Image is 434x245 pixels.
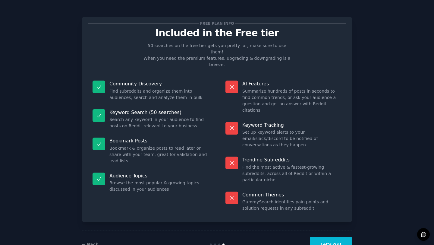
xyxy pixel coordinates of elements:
[109,138,209,144] p: Bookmark Posts
[88,28,346,38] p: Included in the Free tier
[109,109,209,116] p: Keyword Search (50 searches)
[242,199,341,212] dd: GummySearch identifies pain points and solution requests in any subreddit
[109,116,209,129] dd: Search any keyword in your audience to find posts on Reddit relevant to your business
[242,122,341,128] p: Keyword Tracking
[242,192,341,198] p: Common Themes
[242,88,341,113] dd: Summarize hundreds of posts in seconds to find common trends, or ask your audience a question and...
[242,129,341,148] dd: Set up keyword alerts to your email/slack/discord to be notified of conversations as they happen
[109,180,209,192] dd: Browse the most popular & growing topics discussed in your audiences
[242,157,341,163] p: Trending Subreddits
[109,173,209,179] p: Audience Topics
[141,43,293,68] p: 50 searches on the free tier gets you pretty far, make sure to use them! When you need the premiu...
[109,88,209,101] dd: Find subreddits and organize them into audiences, search and analyze them in bulk
[242,164,341,183] dd: Find the most active & fastest-growing subreddits, across all of Reddit or within a particular niche
[109,145,209,164] dd: Bookmark & organize posts to read later or share with your team, great for validation and lead lists
[242,81,341,87] p: AI Features
[199,20,235,27] span: Free plan info
[109,81,209,87] p: Community Discovery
